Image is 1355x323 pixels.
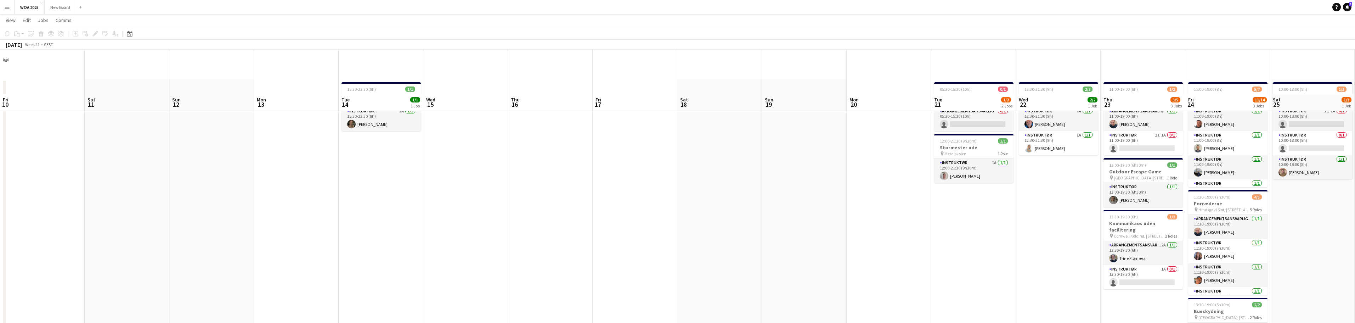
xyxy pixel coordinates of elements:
[1083,87,1093,92] span: 2/2
[1252,302,1262,307] span: 2/2
[1273,93,1352,99] h3: WOA Olympics
[23,42,41,47] span: Week 41
[1188,308,1268,314] h3: Bueskydning
[53,16,74,25] a: Comms
[1273,96,1281,103] span: Sat
[1273,131,1352,155] app-card-role: Instruktør0/110:00-18:00 (8h)
[1001,97,1011,102] span: 1/2
[1103,93,1183,99] h3: Mission Impossible
[341,107,421,131] app-card-role: Instruktør3A1/115:30-23:30 (8h)[PERSON_NAME]
[257,96,266,103] span: Mon
[35,16,51,25] a: Jobs
[341,82,421,131] app-job-card: 15:30-23:30 (8h)1/1Creative Cooking Challenge Gammlerøj Herregaard1 RoleInstruktør3A1/115:30-23:3...
[1188,107,1268,131] app-card-role: Instruktør1/111:00-19:00 (8h)[PERSON_NAME]
[1337,87,1346,92] span: 1/3
[595,96,601,103] span: Fri
[934,82,1014,131] div: 05:30-15:30 (10h)0/1The Domino Effect [GEOGRAPHIC_DATA]1 RoleArrangementsansvarlig0/105:30-15:30 ...
[1109,87,1138,92] span: 11:00-19:00 (8h)
[1273,82,1352,179] app-job-card: 10:00-18:00 (8h)1/3WOA Olympics Skarrildhus3 RolesInstruktør1I2A0/110:00-18:00 (8h) Instruktør0/1...
[933,100,942,108] span: 21
[1188,215,1268,239] app-card-role: Arrangementsansvarlig1/111:30-19:00 (7h30m)[PERSON_NAME]
[940,87,971,92] span: 05:30-15:30 (10h)
[347,87,376,92] span: 15:30-23:30 (8h)
[1342,103,1351,108] div: 1 Job
[426,96,435,103] span: Wed
[1273,107,1352,131] app-card-role: Instruktør1I2A0/110:00-18:00 (8h)
[1272,100,1281,108] span: 25
[765,96,773,103] span: Sun
[410,97,420,102] span: 1/1
[998,151,1008,156] span: 1 Role
[1019,82,1098,155] app-job-card: 12:30-21:30 (9h)2/2Sæbekasse Grand Prix Bøgehøj, [GEOGRAPHIC_DATA]2 RolesInstruktør1A1/112:30-21:...
[1252,87,1262,92] span: 5/7
[998,138,1008,144] span: 1/1
[1103,107,1183,131] app-card-role: Arrangementsansvarlig1/111:00-19:00 (8h)[PERSON_NAME]
[1103,96,1112,103] span: Thu
[1114,233,1165,239] span: Comwell Kolding, [STREET_ADDRESS]
[1019,107,1098,131] app-card-role: Instruktør1A1/112:30-21:30 (9h)[PERSON_NAME]
[1167,175,1177,180] span: 1 Role
[680,96,688,103] span: Sat
[1103,265,1183,289] app-card-role: Instruktør1A0/113:30-19:30 (6h)
[1253,97,1267,102] span: 11/14
[1188,155,1268,179] app-card-role: Instruktør1/111:00-19:00 (8h)[PERSON_NAME]
[1194,302,1231,307] span: 13:30-19:00 (5h30m)
[1194,194,1231,200] span: 11:30-19:00 (7h30m)
[341,93,421,99] h3: Creative Cooking Challenge
[86,100,95,108] span: 11
[1188,131,1268,155] app-card-role: Instruktør1/111:00-19:00 (8h)[PERSON_NAME]
[1167,162,1177,168] span: 1/1
[1103,168,1183,175] h3: Outdoor Escape Game
[1187,100,1194,108] span: 24
[1188,82,1268,187] app-job-card: 11:00-19:00 (8h)5/7Stormester Udendørs Nyborg7 RolesInstruktør1/111:00-19:00 (8h)[PERSON_NAME]Ins...
[940,138,977,144] span: 12:00-21:30 (9h30m)
[1167,214,1177,219] span: 1/2
[6,17,16,23] span: View
[87,96,95,103] span: Sat
[1103,183,1183,207] app-card-role: Instruktør1/113:00-19:30 (6h30m)[PERSON_NAME]
[1088,103,1097,108] div: 1 Job
[172,96,181,103] span: Sun
[1103,131,1183,155] app-card-role: Instruktør1I1A0/111:00-19:00 (8h)
[1109,162,1146,168] span: 13:00-19:30 (6h30m)
[425,100,435,108] span: 15
[1171,103,1182,108] div: 3 Jobs
[934,93,1014,99] h3: The Domino Effect
[1088,97,1097,102] span: 2/2
[340,100,350,108] span: 14
[6,41,22,48] div: [DATE]
[1349,2,1352,6] span: 1
[1103,241,1183,265] app-card-role: Arrangementsansvarlig2A1/113:30-19:30 (6h)Trine Flørnæss
[849,96,859,103] span: Mon
[1278,87,1307,92] span: 10:00-18:00 (8h)
[1103,158,1183,207] app-job-card: 13:00-19:30 (6h30m)1/1Outdoor Escape Game [GEOGRAPHIC_DATA][STREET_ADDRESS][GEOGRAPHIC_DATA]1 Rol...
[1103,220,1183,233] h3: Kommunikaos uden facilitering
[1194,87,1223,92] span: 11:00-19:00 (8h)
[944,151,966,156] span: Metalskolen
[1188,263,1268,287] app-card-role: Instruktør1/111:30-19:00 (7h30m)[PERSON_NAME]
[56,17,72,23] span: Comms
[15,0,45,14] button: WOA 2025
[38,17,49,23] span: Jobs
[1188,190,1268,295] app-job-card: 11:30-19:00 (7h30m)4/5Forræderne Hindsgavl Slot, [STREET_ADDRESS]5 RolesArrangementsansvarlig1/11...
[341,96,350,103] span: Tue
[934,96,942,103] span: Tue
[20,16,34,25] a: Edit
[1188,239,1268,263] app-card-role: Instruktør1/111:30-19:00 (7h30m)[PERSON_NAME]
[405,87,415,92] span: 1/1
[171,100,181,108] span: 12
[934,134,1014,183] app-job-card: 12:00-21:30 (9h30m)1/1Stormester ude Metalskolen1 RoleInstruktør1A1/112:00-21:30 (9h30m)[PERSON_N...
[764,100,773,108] span: 19
[1250,207,1262,212] span: 5 Roles
[1198,315,1250,320] span: [GEOGRAPHIC_DATA], [STREET_ADDRESS]
[511,96,520,103] span: Thu
[45,0,76,14] button: New Board
[510,100,520,108] span: 16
